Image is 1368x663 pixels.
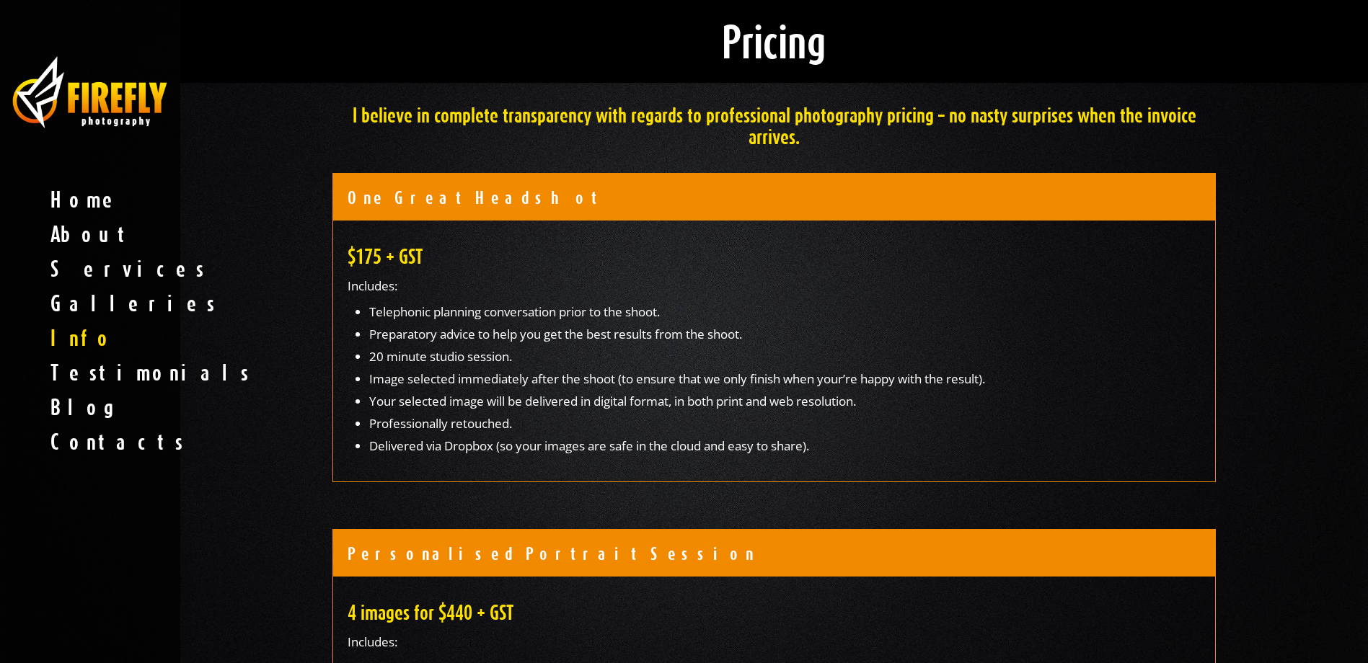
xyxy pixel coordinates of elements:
[348,634,1201,649] p: Includes:
[348,278,1201,293] p: Includes:
[369,438,985,453] li: Delivered via Dropbox (so your images are safe in the cloud and easy to share).
[369,349,985,364] li: 20 minute studio session.
[369,304,985,319] li: Telephonic planning conversation prior to the shoot.
[348,188,604,206] h4: One Great Headshot
[343,22,1206,61] h1: Pricing
[369,326,985,342] li: Preparatory advice to help you get the best results from the shoot.
[348,544,756,562] h4: Personalised Portrait Session
[369,416,985,431] li: Professionally retouched.
[348,244,423,268] span: $175 + GST
[369,371,985,386] li: Image selected immediately after the shoot (to ensure that we only finish when your’re happy with...
[353,103,1196,148] span: I believe in complete transparency with regards to professional photography pricing – no nasty su...
[348,600,513,624] span: 4 images for $440 + GST
[369,393,985,409] li: Your selected image will be delivered in digital format, in both print and web resolution.
[11,54,169,130] img: business photography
